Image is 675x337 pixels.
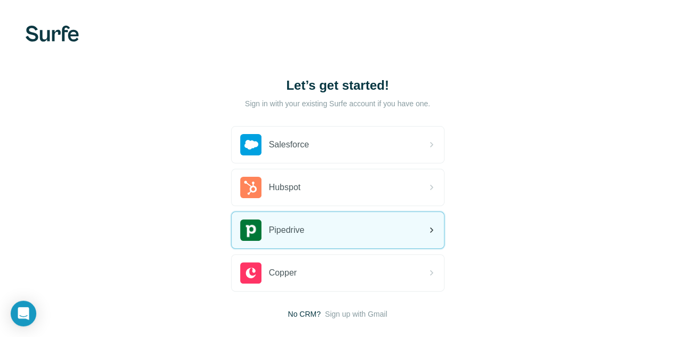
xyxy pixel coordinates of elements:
img: Surfe's logo [26,26,79,42]
div: Open Intercom Messenger [11,301,36,326]
span: Copper [269,267,297,279]
span: No CRM? [288,309,320,319]
img: copper's logo [240,262,261,284]
h1: Let’s get started! [231,77,444,94]
img: pipedrive's logo [240,220,261,241]
img: salesforce's logo [240,134,261,155]
span: Hubspot [269,181,301,194]
p: Sign in with your existing Surfe account if you have one. [245,98,430,109]
button: Sign up with Gmail [325,309,387,319]
span: Pipedrive [269,224,305,237]
span: Salesforce [269,138,309,151]
img: hubspot's logo [240,177,261,198]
